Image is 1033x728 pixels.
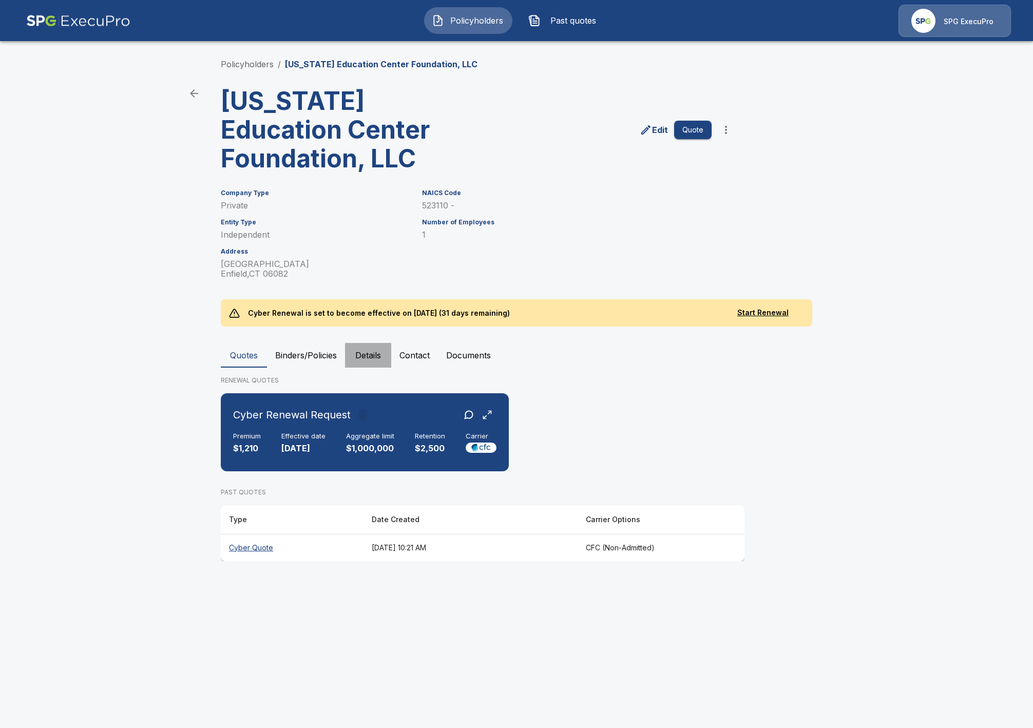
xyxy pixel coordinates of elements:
img: Agency Icon [911,9,935,33]
p: SPG ExecuPro [944,16,993,27]
h6: NAICS Code [422,189,712,197]
img: Past quotes Icon [528,14,541,27]
p: 523110 - [422,201,712,210]
img: Policyholders Icon [432,14,444,27]
p: PAST QUOTES [221,488,744,497]
p: $1,210 [233,443,261,454]
button: more [716,120,736,140]
p: [US_STATE] Education Center Foundation, LLC [285,58,477,70]
button: Past quotes IconPast quotes [521,7,609,34]
th: CFC (Non-Admitted) [578,534,744,561]
th: Type [221,505,364,534]
a: back [184,83,204,104]
img: AA Logo [26,5,130,37]
p: Private [221,201,410,210]
button: Quotes [221,343,267,368]
th: Date Created [364,505,578,534]
img: Carrier [466,443,496,453]
a: Agency IconSPG ExecuPro [898,5,1011,37]
p: Independent [221,230,410,240]
li: / [278,58,281,70]
th: Carrier Options [578,505,744,534]
a: Policyholders [221,59,274,69]
span: Past quotes [545,14,601,27]
p: [GEOGRAPHIC_DATA] Enfield , CT 06082 [221,259,410,279]
h6: Company Type [221,189,410,197]
button: Documents [438,343,499,368]
h3: [US_STATE] Education Center Foundation, LLC [221,87,474,173]
h6: Number of Employees [422,219,712,226]
button: Quote [674,121,712,140]
h6: Effective date [281,432,326,440]
p: $1,000,000 [346,443,394,454]
p: 1 [422,230,712,240]
table: responsive table [221,505,744,561]
p: $2,500 [415,443,445,454]
h6: Entity Type [221,219,410,226]
button: Binders/Policies [267,343,345,368]
h6: Premium [233,432,261,440]
p: Cyber Renewal is set to become effective on [DATE] (31 days remaining) [240,299,519,327]
th: Cyber Quote [221,534,364,561]
p: Edit [652,124,668,136]
button: Details [345,343,391,368]
h6: Carrier [466,432,496,440]
span: Policyholders [448,14,505,27]
h6: Address [221,248,410,255]
p: [DATE] [281,443,326,454]
p: RENEWAL QUOTES [221,376,812,385]
h6: Cyber Renewal Request [233,407,351,423]
h6: Aggregate limit [346,432,394,440]
th: [DATE] 10:21 AM [364,534,578,561]
button: Start Renewal [722,303,804,322]
div: policyholder tabs [221,343,812,368]
button: Contact [391,343,438,368]
nav: breadcrumb [221,58,477,70]
h6: Retention [415,432,445,440]
a: edit [638,122,670,138]
button: Policyholders IconPolicyholders [424,7,512,34]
